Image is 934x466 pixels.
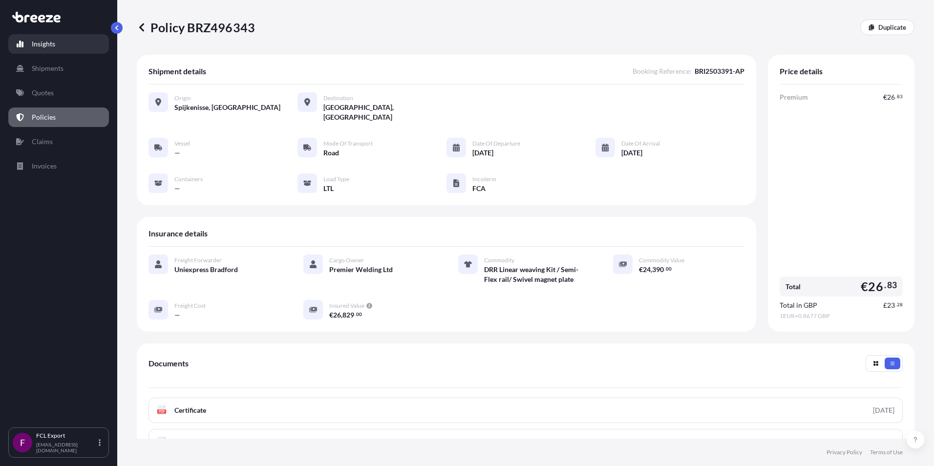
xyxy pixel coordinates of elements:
[484,256,514,264] span: Commodity
[174,94,191,102] span: Origin
[639,266,643,273] span: €
[356,313,362,316] span: 00
[174,302,206,310] span: Freight Cost
[883,94,887,101] span: €
[8,156,109,176] a: Invoices
[323,175,349,183] span: Load Type
[174,265,238,275] span: Uniexpress Bradford
[780,312,903,320] span: 1 EUR = 0.8677 GBP
[861,280,868,293] span: €
[149,398,903,423] a: PDFCertificate[DATE]
[36,432,97,440] p: FCL Export
[8,132,109,151] a: Claims
[860,20,914,35] a: Duplicate
[32,112,56,122] p: Policies
[149,429,903,454] a: PDFPolicy Full Terms and Conditions
[159,410,165,413] text: PDF
[329,312,333,318] span: €
[643,266,651,273] span: 24
[664,267,665,271] span: .
[472,184,486,193] span: FCA
[472,148,493,158] span: [DATE]
[174,140,190,148] span: Vessel
[472,175,496,183] span: Incoterm
[174,175,203,183] span: Containers
[174,148,180,158] span: —
[878,22,906,32] p: Duplicate
[8,83,109,103] a: Quotes
[621,140,660,148] span: Date of Arrival
[8,59,109,78] a: Shipments
[323,140,373,148] span: Mode of Transport
[8,34,109,54] a: Insights
[174,256,222,264] span: Freight Forwarder
[32,39,55,49] p: Insights
[484,265,590,284] span: DRR Linear weaving Kit / Semi-Flex rail/ Swivel magnet plate
[329,302,364,310] span: Insured Value
[137,20,255,35] p: Policy BRZ496343
[342,312,354,318] span: 829
[868,280,883,293] span: 26
[633,66,692,76] span: Booking Reference :
[472,140,520,148] span: Date of Departure
[32,161,57,171] p: Invoices
[873,405,894,415] div: [DATE]
[897,95,903,98] span: 83
[666,267,672,271] span: 00
[329,256,364,264] span: Cargo Owner
[323,148,339,158] span: Road
[174,184,180,193] span: —
[323,184,334,193] span: LTL
[20,438,25,447] span: F
[780,66,823,76] span: Price details
[887,282,897,288] span: 83
[149,66,206,76] span: Shipment details
[36,442,97,453] p: [EMAIL_ADDRESS][DOMAIN_NAME]
[639,256,684,264] span: Commodity Value
[785,282,801,292] span: Total
[780,300,817,310] span: Total in GBP
[695,66,744,76] span: BRI2503391-AP
[884,282,886,288] span: .
[329,265,393,275] span: Premier Welding Ltd
[333,312,341,318] span: 26
[883,302,887,309] span: £
[174,310,180,320] span: —
[895,95,896,98] span: .
[355,313,356,316] span: .
[621,148,642,158] span: [DATE]
[897,303,903,306] span: 28
[651,266,652,273] span: ,
[323,103,446,122] span: [GEOGRAPHIC_DATA], [GEOGRAPHIC_DATA]
[780,92,808,102] span: Premium
[32,137,53,147] p: Claims
[32,64,64,73] p: Shipments
[341,312,342,318] span: ,
[174,405,206,415] span: Certificate
[827,448,862,456] a: Privacy Policy
[870,448,903,456] a: Terms of Use
[32,88,54,98] p: Quotes
[149,229,208,238] span: Insurance details
[174,437,274,446] span: Policy Full Terms and Conditions
[8,107,109,127] a: Policies
[887,302,895,309] span: 23
[323,94,353,102] span: Destination
[149,359,189,368] span: Documents
[652,266,664,273] span: 390
[895,303,896,306] span: .
[887,94,895,101] span: 26
[174,103,280,112] span: Spijkenisse, [GEOGRAPHIC_DATA]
